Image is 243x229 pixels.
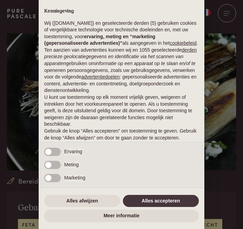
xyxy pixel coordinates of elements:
button: derden [182,47,197,54]
a: cookiebeleid [169,40,196,46]
strong: ervaring, meting en “marketing (gepersonaliseerde advertenties)” [44,34,155,46]
span: Meting [64,162,79,168]
p: Wij ([DOMAIN_NAME]) en geselecteerde derden (5) gebruiken cookies of vergelijkbare technologie vo... [44,20,199,47]
em: precieze geolocatiegegevens en identificatie via het scannen van apparaten [44,54,183,66]
button: Alles accepteren [123,195,199,207]
p: Ten aanzien van advertenties kunnen wij en 1055 geselecteerde gebruiken om en persoonsgegevens, z... [44,47,199,94]
em: informatie op een apparaat op te slaan en/of te openen [44,61,195,73]
span: Ervaring [64,148,82,155]
button: advertentiedoelen [81,74,119,81]
h2: Kennisgeving [44,8,199,14]
button: Meer informatie [44,210,199,222]
p: Gebruik de knop “Alles accepteren” om toestemming te geven. Gebruik de knop “Alles afwijzen” om d... [44,128,199,141]
p: U kunt uw toestemming op elk moment vrijelijk geven, weigeren of intrekken door het voorkeurenpan... [44,94,199,128]
button: Alles afwijzen [44,195,120,207]
span: Marketing [64,175,85,181]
